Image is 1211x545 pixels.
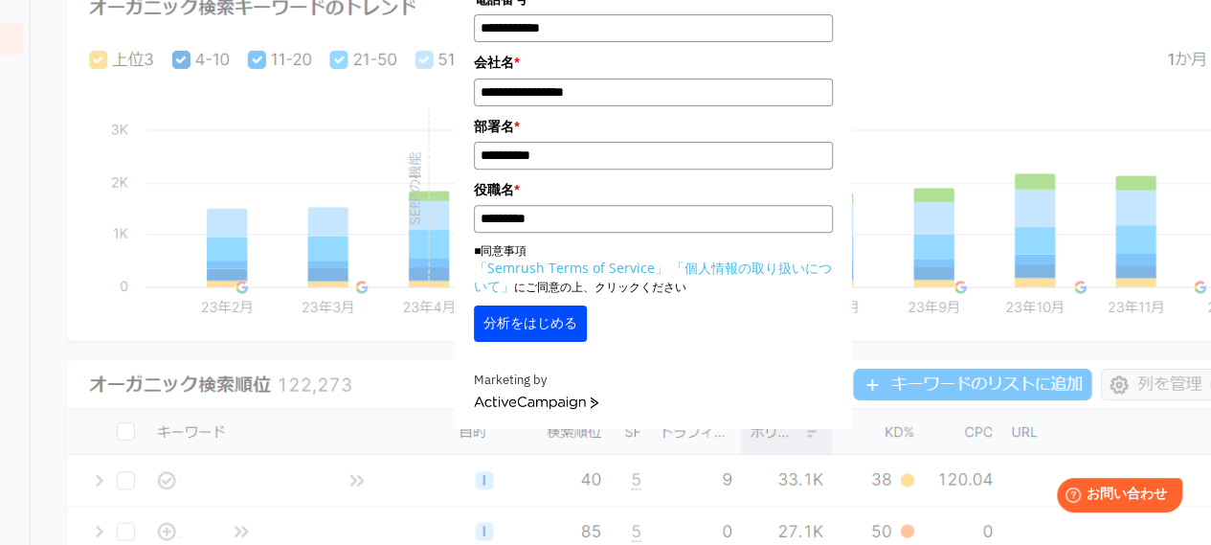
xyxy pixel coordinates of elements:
[474,259,668,277] a: 「Semrush Terms of Service」
[474,242,833,296] p: ■同意事項 にご同意の上、クリックください
[474,52,833,73] label: 会社名
[1041,470,1190,524] iframe: Help widget launcher
[474,116,833,137] label: 部署名
[474,259,832,295] a: 「個人情報の取り扱いについて」
[474,306,587,342] button: 分析をはじめる
[474,179,833,200] label: 役職名
[474,371,833,391] div: Marketing by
